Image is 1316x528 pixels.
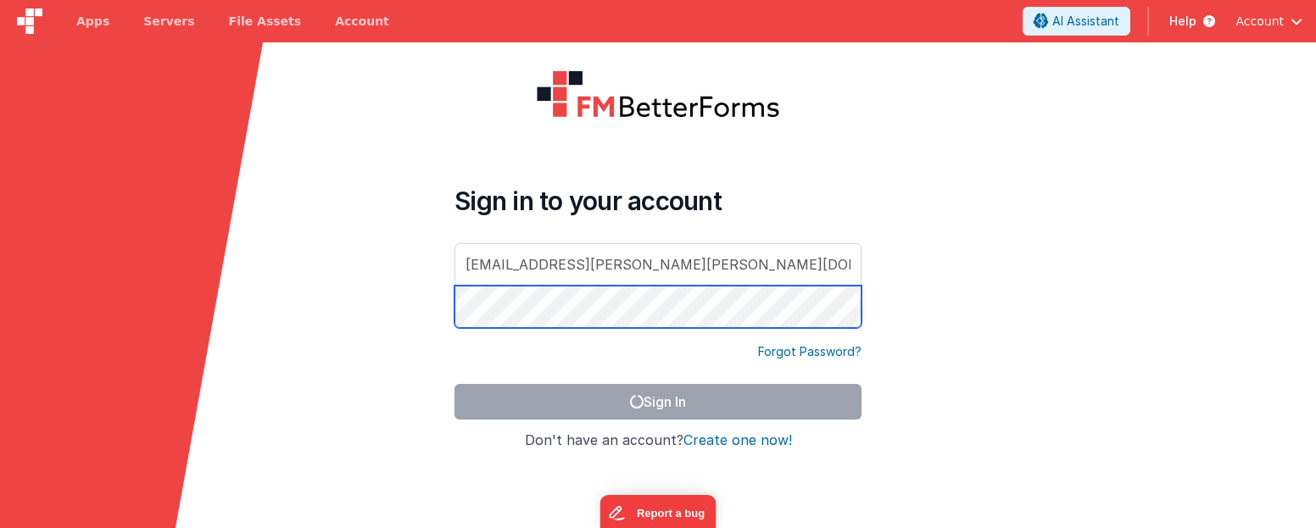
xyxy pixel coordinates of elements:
a: Forgot Password? [758,343,862,360]
button: Sign In [454,384,862,420]
span: Apps [76,13,109,30]
input: Email Address [454,243,862,286]
span: Help [1169,13,1196,30]
h4: Don't have an account? [454,433,862,448]
button: Create one now! [683,433,792,448]
h4: Sign in to your account [454,186,862,216]
button: Account [1235,13,1302,30]
span: Servers [143,13,194,30]
span: File Assets [229,13,302,30]
button: AI Assistant [1023,7,1130,36]
span: AI Assistant [1052,13,1119,30]
span: Account [1235,13,1284,30]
